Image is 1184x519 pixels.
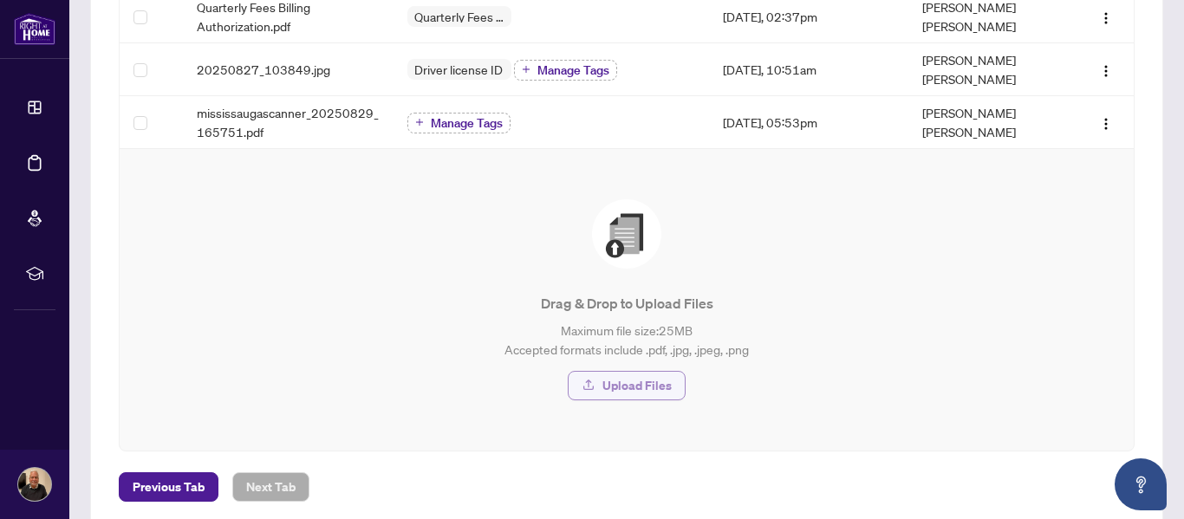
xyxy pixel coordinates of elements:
[1115,458,1167,510] button: Open asap
[154,293,1099,314] p: Drag & Drop to Upload Files
[1092,108,1120,136] button: Logo
[908,43,1066,96] td: [PERSON_NAME] [PERSON_NAME]
[1099,11,1113,25] img: Logo
[537,64,609,76] span: Manage Tags
[415,118,424,127] span: plus
[602,372,672,399] span: Upload Files
[709,96,909,149] td: [DATE], 05:53pm
[1092,55,1120,83] button: Logo
[119,472,218,502] button: Previous Tab
[709,43,909,96] td: [DATE], 10:51am
[568,371,686,400] button: Upload Files
[18,468,51,501] img: Profile Icon
[431,117,503,129] span: Manage Tags
[514,60,617,81] button: Manage Tags
[140,170,1113,430] span: File UploadDrag & Drop to Upload FilesMaximum file size:25MBAccepted formats include .pdf, .jpg, ...
[232,472,309,502] button: Next Tab
[407,113,511,133] button: Manage Tags
[197,103,380,141] span: mississaugascanner_20250829_165751.pdf
[197,60,330,79] span: 20250827_103849.jpg
[522,65,530,74] span: plus
[407,10,511,23] span: Quarterly Fees Billing Authorization
[133,473,205,501] span: Previous Tab
[1099,64,1113,78] img: Logo
[1099,117,1113,131] img: Logo
[407,63,510,75] span: Driver license ID
[14,13,55,45] img: logo
[592,199,661,269] img: File Upload
[908,96,1066,149] td: [PERSON_NAME] [PERSON_NAME]
[154,321,1099,359] p: Maximum file size: 25 MB Accepted formats include .pdf, .jpg, .jpeg, .png
[1092,3,1120,30] button: Logo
